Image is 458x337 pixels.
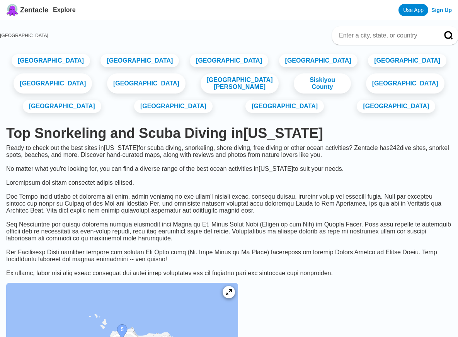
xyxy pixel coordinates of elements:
[12,54,90,67] a: [GEOGRAPHIC_DATA]
[201,73,279,94] a: [GEOGRAPHIC_DATA][PERSON_NAME]
[20,6,48,14] span: Zentacle
[14,73,92,94] a: [GEOGRAPHIC_DATA]
[357,100,435,113] a: [GEOGRAPHIC_DATA]
[23,100,101,113] a: [GEOGRAPHIC_DATA]
[398,4,428,16] a: Use App
[368,54,446,67] a: [GEOGRAPHIC_DATA]
[338,32,433,39] input: Enter a city, state, or country
[53,7,76,13] a: Explore
[100,54,179,67] a: [GEOGRAPHIC_DATA]
[107,73,186,94] a: [GEOGRAPHIC_DATA]
[6,125,452,141] h1: Top Snorkeling and Scuba Diving in [US_STATE]
[190,54,268,67] a: [GEOGRAPHIC_DATA]
[245,100,324,113] a: [GEOGRAPHIC_DATA]
[431,7,452,13] a: Sign Up
[294,73,351,94] a: Siskiyou County
[279,54,358,67] a: [GEOGRAPHIC_DATA]
[366,73,444,94] a: [GEOGRAPHIC_DATA]
[6,4,48,16] a: Zentacle logoZentacle
[134,100,213,113] a: [GEOGRAPHIC_DATA]
[6,4,19,16] img: Zentacle logo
